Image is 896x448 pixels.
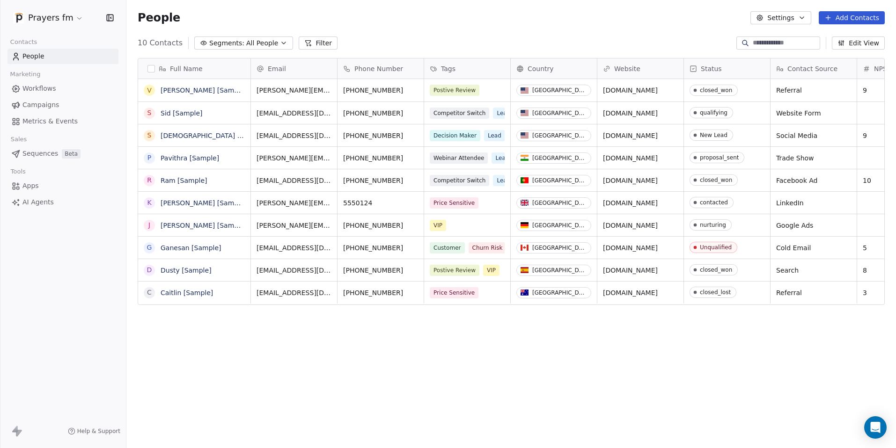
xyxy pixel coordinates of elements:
span: Lead [493,175,514,186]
a: Pavithra [Sample] [161,154,219,162]
a: SequencesBeta [7,146,118,161]
span: VIP [483,265,499,276]
div: qualifying [700,109,727,116]
div: Website [597,58,683,79]
div: [GEOGRAPHIC_DATA] [532,200,587,206]
span: Postive Review [430,85,479,96]
span: Customer [430,242,465,253]
span: LinkedIn [776,198,851,208]
span: Referral [776,288,851,297]
a: [DOMAIN_NAME] [603,244,658,252]
a: Ram [Sample] [161,177,207,184]
div: nurturing [700,222,726,228]
div: C [147,288,152,297]
button: Settings [750,11,811,24]
span: People [22,51,44,61]
span: People [138,11,180,25]
span: Webinar Attendee [430,152,488,164]
div: closed_won [700,177,732,183]
span: Metrics & Events [22,116,78,126]
span: All People [246,38,278,48]
img: web-app-manifest-512x512.png [13,12,24,23]
span: Status [701,64,722,73]
span: [EMAIL_ADDRESS][DOMAIN_NAME] [257,108,331,118]
div: [GEOGRAPHIC_DATA] [532,177,587,184]
button: Edit View [832,36,885,50]
span: Contact Source [787,64,837,73]
div: P [147,153,151,163]
span: [PHONE_NUMBER] [343,176,418,185]
span: Email [268,64,286,73]
span: Sales [7,132,31,146]
a: [DOMAIN_NAME] [603,132,658,139]
a: [PERSON_NAME] [Sample] [161,199,247,207]
span: Website Form [776,108,851,118]
span: Workflows [22,84,56,94]
span: Apps [22,181,39,191]
span: Facebook Ad [776,176,851,185]
span: Search [776,266,851,275]
span: [PERSON_NAME][EMAIL_ADDRESS][DOMAIN_NAME] [257,153,331,163]
div: [GEOGRAPHIC_DATA] [532,132,587,139]
div: Unqualified [700,244,732,251]
a: [DOMAIN_NAME] [603,87,658,94]
span: Marketing [6,67,44,81]
span: Phone Number [354,64,403,73]
span: [EMAIL_ADDRESS][DOMAIN_NAME] [257,243,331,253]
button: Filter [299,36,338,50]
span: [PHONE_NUMBER] [343,266,418,275]
a: People [7,49,118,64]
div: Contact Source [771,58,857,79]
span: Tools [7,165,29,179]
span: [PHONE_NUMBER] [343,86,418,95]
div: [GEOGRAPHIC_DATA] [532,267,587,274]
span: 10 Contacts [138,37,183,49]
div: Open Intercom Messenger [864,416,887,439]
span: Lead [493,108,514,119]
div: contacted [700,199,728,206]
span: [PHONE_NUMBER] [343,153,418,163]
div: [GEOGRAPHIC_DATA] [532,87,587,94]
span: Beta [62,149,81,159]
div: New Lead [700,132,727,138]
span: VIP [430,220,446,231]
span: [EMAIL_ADDRESS][DOMAIN_NAME] [257,176,331,185]
span: Tags [441,64,455,73]
span: Full Name [170,64,203,73]
span: Lead [484,130,505,141]
span: Competitor Switch [430,108,489,119]
span: Contacts [6,35,41,49]
span: Postive Review [430,265,479,276]
span: Price Sensitive [430,287,478,298]
div: grid [138,79,251,430]
span: [EMAIL_ADDRESS][DOMAIN_NAME] [257,288,331,297]
span: [PERSON_NAME][EMAIL_ADDRESS][DOMAIN_NAME] [257,86,331,95]
span: Price Sensitive [430,197,478,209]
div: J [148,220,150,230]
div: [GEOGRAPHIC_DATA] [532,222,587,229]
span: [PHONE_NUMBER] [343,243,418,253]
a: AI Agents [7,195,118,210]
span: Website [614,64,640,73]
span: [PHONE_NUMBER] [343,108,418,118]
div: [GEOGRAPHIC_DATA] [532,245,587,251]
div: [GEOGRAPHIC_DATA] [532,289,587,296]
button: Add Contacts [819,11,885,24]
div: K [147,198,151,208]
a: [DEMOGRAPHIC_DATA] [Sample] [161,132,267,139]
span: [EMAIL_ADDRESS][DOMAIN_NAME] [257,266,331,275]
div: [GEOGRAPHIC_DATA] [532,155,587,161]
div: Email [251,58,337,79]
div: S [147,130,152,140]
span: [PHONE_NUMBER] [343,131,418,140]
span: Google Ads [776,221,851,230]
a: Workflows [7,81,118,96]
a: Sid [Sample] [161,109,203,117]
div: D [147,265,152,275]
div: closed_won [700,87,732,94]
a: [PERSON_NAME] [Sample] [161,222,247,229]
a: Campaigns [7,97,118,113]
div: Tags [424,58,510,79]
a: [DOMAIN_NAME] [603,154,658,162]
a: [DOMAIN_NAME] [603,222,658,229]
